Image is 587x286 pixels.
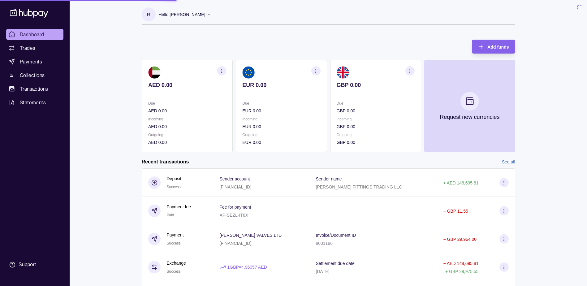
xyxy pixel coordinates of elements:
p: [PERSON_NAME] FITTINGS TRADING LLC [316,184,402,189]
p: Sender name [316,176,342,181]
a: Dashboard [6,29,63,40]
p: Invoice/Document ID [316,233,356,238]
p: Fee for payment [220,205,251,210]
p: Incoming [148,116,226,123]
p: GBP 0.00 [336,123,414,130]
img: eu [242,66,255,79]
img: gb [336,66,349,79]
p: Incoming [336,116,414,123]
span: Collections [20,71,45,79]
span: Success [167,241,181,245]
span: Payments [20,58,42,65]
p: AED 0.00 [148,123,226,130]
p: AED 0.00 [148,107,226,114]
span: Add funds [487,45,509,50]
p: Exchange [167,260,186,266]
p: [DATE] [316,269,329,274]
p: Outgoing [336,132,414,138]
span: Trades [20,44,35,52]
a: Support [6,258,63,271]
p: Hello, [PERSON_NAME] [159,11,205,18]
p: − GBP 11.55 [443,209,468,214]
div: Support [19,261,36,268]
span: Paid [167,213,174,217]
p: Deposit [167,175,181,182]
span: Transactions [20,85,48,93]
p: AED 0.00 [148,82,226,89]
p: GBP 0.00 [336,82,414,89]
p: EUR 0.00 [242,107,320,114]
p: Payment fee [167,203,191,210]
p: AP-SEZL-IT8X [220,213,248,218]
p: AED 0.00 [148,139,226,146]
img: ae [148,66,161,79]
span: Success [167,185,181,189]
a: Trades [6,42,63,54]
p: Request new currencies [440,114,499,120]
p: EUR 0.00 [242,82,320,89]
button: Add funds [472,40,515,54]
a: Statements [6,97,63,108]
p: Settlement due date [316,261,354,266]
p: [FINANCIAL_ID] [220,184,252,189]
button: Request new currencies [424,60,515,152]
p: Payment [167,232,184,238]
span: Success [167,269,181,274]
p: Due [148,100,226,107]
a: Payments [6,56,63,67]
p: [PERSON_NAME] VALVES LTD [220,233,282,238]
p: GBP 0.00 [336,107,414,114]
p: Sender account [220,176,250,181]
span: Dashboard [20,31,44,38]
p: 8031196 [316,241,333,246]
p: Due [242,100,320,107]
p: 1 GBP = 4.96057 AED [227,264,267,271]
p: + GBP 29,975.55 [445,269,479,274]
a: Collections [6,70,63,81]
p: [FINANCIAL_ID] [220,241,252,246]
a: Transactions [6,83,63,94]
p: − GBP 29,964.00 [443,237,477,242]
p: R [147,11,150,18]
p: Incoming [242,116,320,123]
p: Outgoing [148,132,226,138]
p: EUR 0.00 [242,123,320,130]
p: EUR 0.00 [242,139,320,146]
a: See all [502,158,515,165]
h2: Recent transactions [142,158,189,165]
p: − AED 148,695.81 [443,261,479,266]
span: Statements [20,99,46,106]
p: Outgoing [242,132,320,138]
p: Due [336,100,414,107]
p: GBP 0.00 [336,139,414,146]
p: + AED 148,695.81 [443,180,479,185]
